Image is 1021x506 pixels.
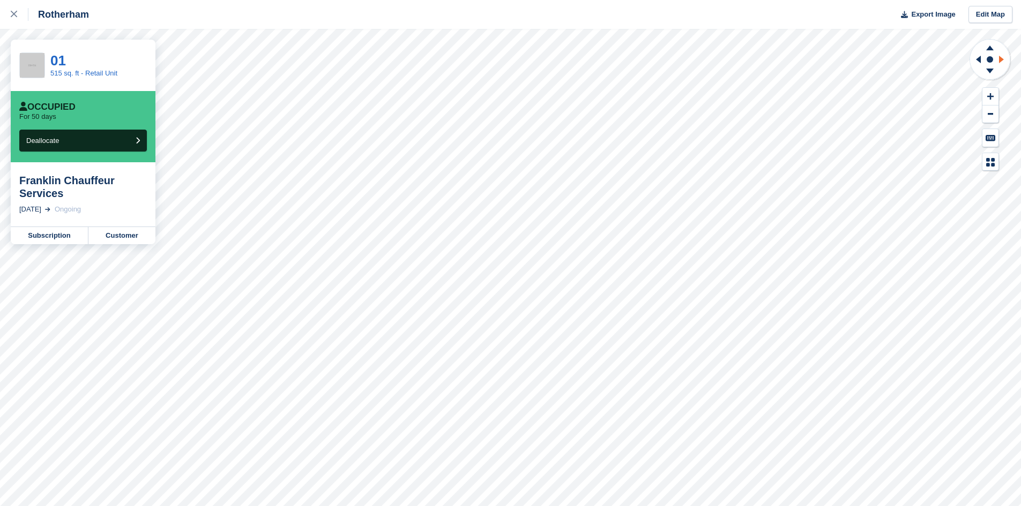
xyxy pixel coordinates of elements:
[911,9,955,20] span: Export Image
[19,174,147,200] div: Franklin Chauffeur Services
[26,137,59,145] span: Deallocate
[11,227,88,244] a: Subscription
[982,153,998,171] button: Map Legend
[19,204,41,215] div: [DATE]
[982,105,998,123] button: Zoom Out
[88,227,155,244] a: Customer
[982,129,998,147] button: Keyboard Shortcuts
[968,6,1012,24] a: Edit Map
[50,52,66,69] a: 01
[20,53,44,78] img: 256x256-placeholder-a091544baa16b46aadf0b611073c37e8ed6a367829ab441c3b0103e7cf8a5b1b.png
[28,8,89,21] div: Rotherham
[50,69,117,77] a: 515 sq. ft - Retail Unit
[19,102,76,112] div: Occupied
[55,204,81,215] div: Ongoing
[19,112,56,121] p: For 50 days
[19,130,147,152] button: Deallocate
[45,207,50,212] img: arrow-right-light-icn-cde0832a797a2874e46488d9cf13f60e5c3a73dbe684e267c42b8395dfbc2abf.svg
[982,88,998,105] button: Zoom In
[895,6,956,24] button: Export Image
